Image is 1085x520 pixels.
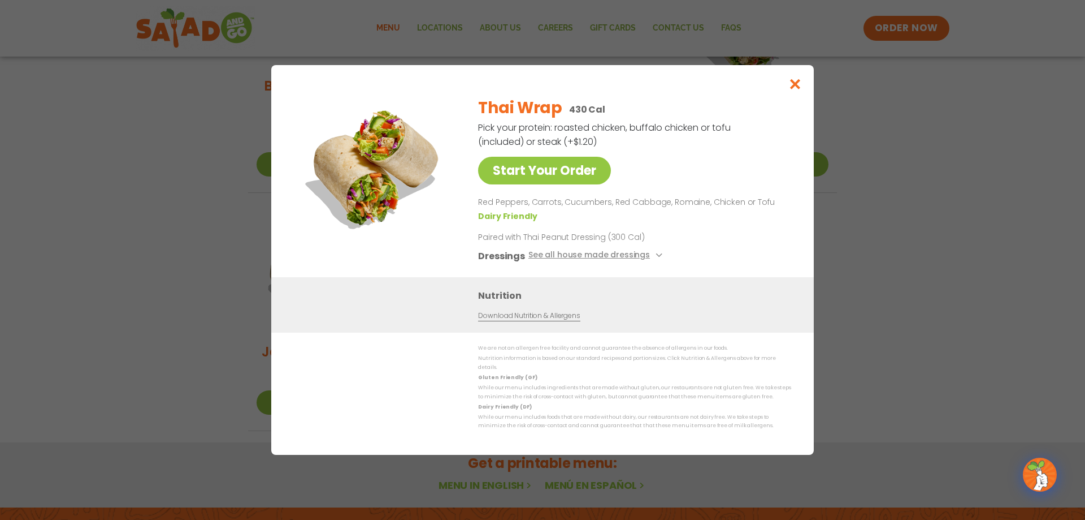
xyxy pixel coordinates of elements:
[478,121,732,149] p: Pick your protein: roasted chicken, buffalo chicken or tofu (included) or steak (+$1.20)
[528,249,666,263] button: See all house made dressings
[478,403,531,410] strong: Dairy Friendly (DF)
[777,65,814,103] button: Close modal
[478,344,791,353] p: We are not an allergen free facility and cannot guarantee the absence of allergens in our foods.
[478,196,787,209] p: Red Peppers, Carrots, Cucumbers, Red Cabbage, Romaine, Chicken or Tofu
[1024,459,1056,491] img: wpChatIcon
[478,157,611,184] a: Start Your Order
[478,249,525,263] h3: Dressings
[478,210,539,222] li: Dairy Friendly
[478,96,562,120] h2: Thai Wrap
[478,374,537,381] strong: Gluten Friendly (GF)
[569,102,605,117] p: 430 Cal
[478,311,580,321] a: Download Nutrition & Allergens
[478,384,791,401] p: While our menu includes ingredients that are made without gluten, our restaurants are not gluten ...
[297,88,455,246] img: Featured product photo for Thai Wrap
[478,413,791,431] p: While our menu includes foods that are made without dairy, our restaurants are not dairy free. We...
[478,354,791,372] p: Nutrition information is based on our standard recipes and portion sizes. Click Nutrition & Aller...
[478,289,797,303] h3: Nutrition
[478,231,687,243] p: Paired with Thai Peanut Dressing (300 Cal)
